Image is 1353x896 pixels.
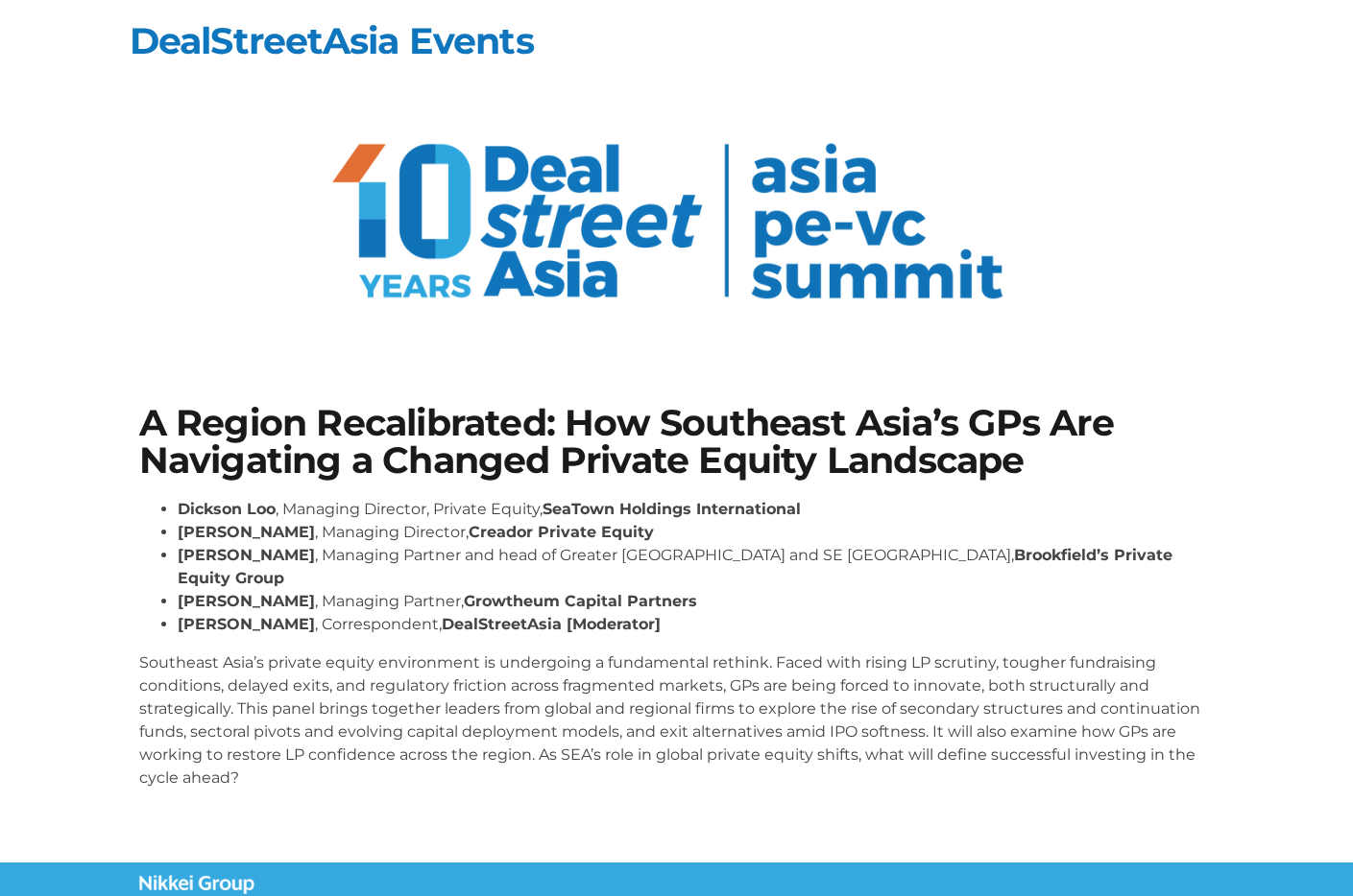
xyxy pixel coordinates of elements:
strong: [PERSON_NAME] [178,592,315,610]
li: , Managing Partner and head of Greater [GEOGRAPHIC_DATA] and SE [GEOGRAPHIC_DATA], [178,544,1215,590]
strong: Dickson Loo [178,500,276,518]
li: , Managing Director, Private Equity, [178,498,1215,521]
strong: SeaTown Holdings International [543,500,801,518]
li: , Managing Director, [178,521,1215,544]
strong: [PERSON_NAME] [178,523,315,541]
strong: [PERSON_NAME] [178,615,315,633]
strong: [PERSON_NAME] [178,546,315,564]
strong: DealStreetAsia [Moderator] [442,615,661,633]
a: DealStreetAsia Events [130,18,534,63]
strong: Growtheum Capital Partners [464,592,697,610]
h1: A Region Recalibrated: How Southeast Asia’s GPs Are Navigating a Changed Private Equity Landscape [139,405,1215,479]
li: , Managing Partner, [178,590,1215,613]
img: Nikkei Group [139,875,254,894]
li: , Correspondent, [178,613,1215,636]
p: Southeast Asia’s private equity environment is undergoing a fundamental rethink. Faced with risin... [139,651,1215,790]
strong: Creador Private Equity [469,523,654,541]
